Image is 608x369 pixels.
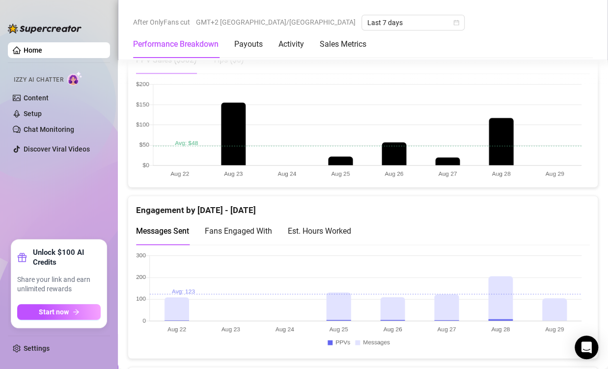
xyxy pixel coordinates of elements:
[39,308,69,316] span: Start now
[136,226,189,235] span: Messages Sent
[320,38,366,50] div: Sales Metrics
[24,344,50,352] a: Settings
[234,38,263,50] div: Payouts
[67,71,83,86] img: AI Chatter
[33,247,101,267] strong: Unlock $100 AI Credits
[24,110,42,118] a: Setup
[133,15,190,30] span: After OnlyFans cut
[24,145,90,153] a: Discover Viral Videos
[17,252,27,262] span: gift
[453,20,459,26] span: calendar
[288,224,351,237] div: Est. Hours Worked
[73,308,80,315] span: arrow-right
[24,125,74,133] a: Chat Monitoring
[8,24,82,33] img: logo-BBDzfeDw.svg
[205,226,272,235] span: Fans Engaged With
[17,275,101,294] span: Share your link and earn unlimited rewards
[278,38,304,50] div: Activity
[24,46,42,54] a: Home
[196,15,356,30] span: GMT+2 [GEOGRAPHIC_DATA]/[GEOGRAPHIC_DATA]
[14,75,63,85] span: Izzy AI Chatter
[575,336,598,359] div: Open Intercom Messenger
[367,15,459,30] span: Last 7 days
[17,304,101,320] button: Start nowarrow-right
[24,94,49,102] a: Content
[133,38,219,50] div: Performance Breakdown
[136,196,590,217] div: Engagement by [DATE] - [DATE]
